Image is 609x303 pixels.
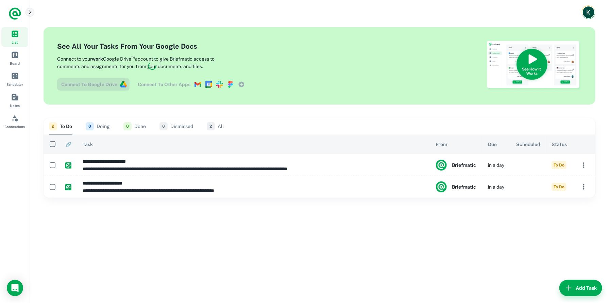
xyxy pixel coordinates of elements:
[452,161,476,169] h6: Briefmatic
[65,162,71,169] img: https://app.briefmatic.com/assets/integrations/system.png
[436,160,477,171] div: Briefmatic
[583,6,594,18] img: Kate Forde
[452,183,476,191] h6: Briefmatic
[436,181,447,192] img: system.png
[516,140,540,148] span: Scheduled
[552,183,566,191] span: To Do
[6,82,23,87] span: Scheduler
[436,140,447,148] span: From
[1,91,28,110] a: Notes
[559,280,602,296] button: Add Task
[436,160,447,171] img: system.png
[483,176,511,198] td: in a day
[8,7,22,20] a: Logo
[552,161,566,169] span: To Do
[1,69,28,89] a: Scheduler
[207,118,224,134] button: All
[86,118,110,134] button: Doing
[123,118,146,134] button: Done
[86,122,94,130] span: 0
[1,48,28,68] a: Board
[582,5,595,19] button: Account button
[1,27,28,47] a: List
[49,118,72,134] button: To Do
[12,39,18,45] span: List
[7,280,23,296] div: Load Chat
[436,181,477,192] div: Briefmatic
[487,41,582,91] img: See How Briefmatic Works
[83,140,93,148] span: Task
[5,124,25,129] span: Connections
[1,112,28,131] a: Connections
[49,122,57,130] span: 2
[159,118,193,134] button: Dismissed
[207,122,215,130] span: 2
[552,140,567,148] span: Status
[10,61,20,66] span: Board
[123,122,132,130] span: 0
[159,122,168,130] span: 0
[483,154,511,176] td: in a day
[488,140,497,148] span: Due
[10,103,20,108] span: Notes
[65,184,71,190] img: https://app.briefmatic.com/assets/integrations/system.png
[66,140,71,148] span: 🔗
